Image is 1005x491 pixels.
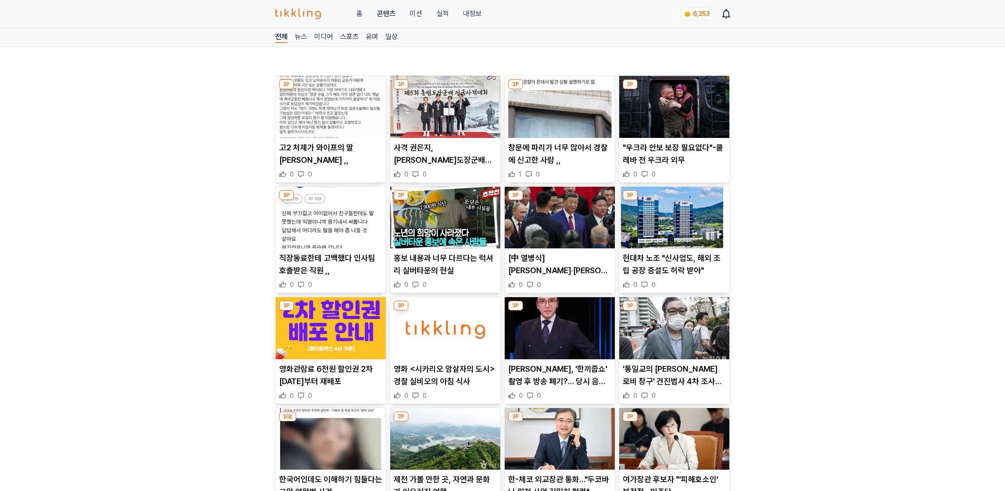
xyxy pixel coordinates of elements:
[308,280,312,289] span: 0
[275,186,386,294] div: 3P 직장동료한테 고백했다 인사팀 호출받은 직원 ,, 직장동료한테 고백했다 인사팀 호출받은 직원 ,, 0 0
[295,31,307,43] a: 뉴스
[619,408,729,470] img: 여가장관 후보자 "'피해호소인' 부적절…민주당 윤리규범 검토 필요"
[633,170,637,179] span: 0
[308,170,312,179] span: 0
[394,252,497,277] p: 홍보 내용과 너무 다르다는 럭셔리 실버타운의 현실
[536,170,540,179] span: 0
[356,8,363,19] a: 홈
[423,170,427,179] span: 0
[394,79,408,89] div: 3P
[619,297,730,404] div: 3P '통일교의 김건희 로비 창구' 건진법사 4차 조사…한학자 소환 대비(종합) '통일교의 [PERSON_NAME] 로비 창구' 건진법사 4차 조사…한학자 소환 대비(종합) 0 0
[340,31,359,43] a: 스포츠
[519,391,523,400] span: 0
[279,301,294,310] div: 3P
[508,141,611,166] p: 창문에 파리가 너무 많아서 경찰에 신고한 사람 ,,
[394,301,408,310] div: 3P
[652,280,656,289] span: 0
[423,280,427,289] span: 0
[276,187,386,249] img: 직장동료한테 고백했다 인사팀 호출받은 직원 ,,
[504,186,615,294] div: 3P [中 열병식]푸틴·김정은, 오찬 참석…이후 양자 회담 가능성 [中 열병식][PERSON_NAME]·[PERSON_NAME], [PERSON_NAME] 참석…이후 양자 회...
[390,297,500,359] img: 영화 <시카리오 암살자의 도시> 경찰 실비오의 아침 식사
[508,412,523,421] div: 3P
[279,79,294,89] div: 3P
[404,391,408,400] span: 0
[390,75,501,183] div: 3P 사격 권은지, 홍범도장군배 10m 공기소총 한국新 2개 달성 사격 권은지, [PERSON_NAME]도장군배 10m 공기소총 한국新 2개 달성 0 0
[619,187,729,249] img: 현대차 노조 "신사업도, 해외 조립 공장 증설도 허락 받아"
[619,297,729,359] img: '통일교의 김건희 로비 창구' 건진법사 4차 조사…한학자 소환 대비(종합)
[404,170,408,179] span: 0
[505,408,615,470] img: 한-체코 외교장관 통화…"두코바니 원전 사업 긴밀히 협력"
[276,297,386,359] img: 영화관람료 6천원 할인권 2차 9월 8일부터 재배포
[436,8,449,19] a: 실적
[394,141,497,166] p: 사격 권은지, [PERSON_NAME]도장군배 10m 공기소총 한국新 2개 달성
[508,301,523,310] div: 3P
[652,170,656,179] span: 0
[290,170,294,179] span: 0
[508,79,523,89] div: 3P
[623,412,637,421] div: 3P
[623,252,726,277] p: 현대차 노조 "신사업도, 해외 조립 공장 증설도 허락 받아"
[423,391,427,400] span: 0
[619,76,729,138] img: "우크라 안보 보장 필요없다"-쿨레바 전 우크라 외무
[385,31,398,43] a: 일상
[505,297,615,359] img: 김승우, '한끼줍쇼' 촬영 후 방송 폐기?… 당시 음주 상태
[519,170,522,179] span: 1
[537,280,541,289] span: 0
[394,190,408,200] div: 3P
[279,252,382,277] p: 직장동료한테 고백했다 인사팀 호출받은 직원 ,,
[394,412,408,421] div: 3P
[279,190,294,200] div: 3P
[537,391,541,400] span: 0
[693,10,710,17] span: 6,253
[276,408,386,470] img: 한국어인데도 이해하기 힘들다는 그알 여왕벌 사건
[623,190,637,200] div: 3P
[623,141,726,166] p: "우크라 안보 보장 필요없다"-쿨레바 전 우크라 외무
[290,391,294,400] span: 0
[619,186,730,294] div: 3P 현대차 노조 "신사업도, 해외 조립 공장 증설도 허락 받아" 현대차 노조 "신사업도, 해외 조립 공장 증설도 허락 받아" 0 0
[276,76,386,138] img: 고2 처제가 와이프의 딸이랍니다 ,,
[394,363,497,388] p: 영화 <시카리오 암살자의 도시> 경찰 실비오의 아침 식사
[390,187,500,249] img: 홍보 내용과 너무 다르다는 럭셔리 실버타운의 현실
[684,11,691,18] img: coin
[508,190,523,200] div: 3P
[404,280,408,289] span: 0
[410,8,422,19] button: 미션
[504,75,615,183] div: 3P 창문에 파리가 너무 많아서 경찰에 신고한 사람 ,, 창문에 파리가 너무 많아서 경찰에 신고한 사람 ,, 1 0
[633,391,637,400] span: 0
[279,141,382,166] p: 고2 처제가 와이프의 딸[PERSON_NAME] ,,
[314,31,333,43] a: 미디어
[275,297,386,404] div: 3P 영화관람료 6천원 할인권 2차 9월 8일부터 재배포 영화관람료 6천원 할인권 2차 [DATE]부터 재배포 0 0
[505,187,615,249] img: [中 열병식]푸틴·김정은, 오찬 참석…이후 양자 회담 가능성
[279,412,296,421] div: 읽음
[508,252,611,277] p: [中 열병식][PERSON_NAME]·[PERSON_NAME], [PERSON_NAME] 참석…이후 양자 회담 가능성
[308,391,312,400] span: 0
[519,280,523,289] span: 0
[290,280,294,289] span: 0
[623,301,637,310] div: 3P
[623,79,637,89] div: 3P
[508,363,611,388] p: [PERSON_NAME], '한끼줍쇼' 촬영 후 방송 폐기?… 당시 음주 상태
[623,363,726,388] p: '통일교의 [PERSON_NAME] 로비 창구' 건진법사 4차 조사…한학자 소환 대비(종합)
[633,280,637,289] span: 0
[463,8,482,19] a: 내정보
[680,7,712,20] a: coin 6,253
[390,76,500,138] img: 사격 권은지, 홍범도장군배 10m 공기소총 한국新 2개 달성
[275,75,386,183] div: 3P 고2 처제가 와이프의 딸이랍니다 ,, 고2 처제가 와이프의 딸[PERSON_NAME] ,, 0 0
[390,297,501,404] div: 3P 영화 <시카리오 암살자의 도시> 경찰 실비오의 아침 식사 영화 <시카리오 암살자의 도시> 경찰 실비오의 아침 식사 0 0
[390,186,501,294] div: 3P 홍보 내용과 너무 다르다는 럭셔리 실버타운의 현실 홍보 내용과 너무 다르다는 럭셔리 실버타운의 현실 0 0
[619,75,730,183] div: 3P "우크라 안보 보장 필요없다"-쿨레바 전 우크라 외무 "우크라 안보 보장 필요없다"-쿨레바 전 우크라 외무 0 0
[390,408,500,470] img: 제천 가볼 만한 곳, 자연과 문화가 어우러진 여행
[505,76,615,138] img: 창문에 파리가 너무 많아서 경찰에 신고한 사람 ,,
[504,297,615,404] div: 3P 김승우, '한끼줍쇼' 촬영 후 방송 폐기?… 당시 음주 상태 [PERSON_NAME], '한끼줍쇼' 촬영 후 방송 폐기?… 당시 음주 상태 0 0
[279,363,382,388] p: 영화관람료 6천원 할인권 2차 [DATE]부터 재배포
[366,31,378,43] a: 유머
[275,31,288,43] a: 전체
[652,391,656,400] span: 0
[275,8,321,19] img: 티끌링
[377,8,396,19] a: 콘텐츠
